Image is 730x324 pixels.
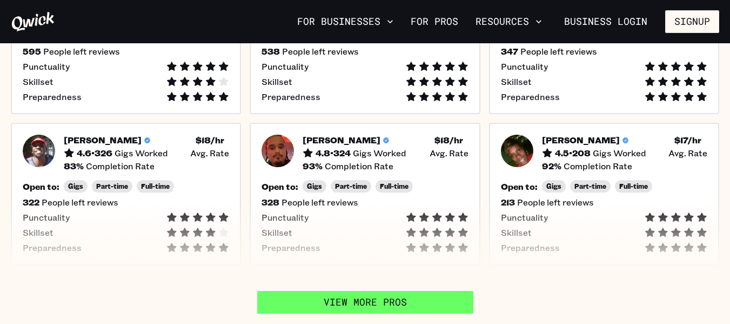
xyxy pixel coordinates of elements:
span: Preparedness [23,91,82,102]
h5: $ 17 /hr [674,135,701,146]
span: People left reviews [43,46,120,57]
img: Pro headshot [23,135,55,167]
img: Pro headshot [501,135,533,167]
h5: Open to: [501,181,538,192]
h5: 213 [501,197,515,208]
span: Preparedness [501,242,560,253]
h5: Open to: [262,181,298,192]
span: Skillset [23,76,53,87]
span: People left reviews [517,197,594,208]
span: Skillset [262,227,292,238]
span: Avg. Rate [668,148,707,158]
span: Preparedness [501,91,560,102]
span: Avg. Rate [190,148,229,158]
span: Punctuality [262,61,309,72]
h5: 328 [262,197,279,208]
span: People left reviews [520,46,597,57]
button: Resources [471,12,546,31]
a: Business Login [555,10,657,33]
button: Pro headshot[PERSON_NAME]4.5•208Gigs Worked$17/hr Avg. Rate92%Completion RateOpen to:GigsPart-tim... [489,123,719,265]
span: People left reviews [282,197,358,208]
span: Gigs Worked [593,148,646,158]
span: Completion Rate [86,161,155,171]
span: Punctuality [23,61,70,72]
button: Signup [665,10,719,33]
span: Preparedness [262,242,320,253]
button: For Businesses [293,12,398,31]
img: Pro headshot [262,135,294,167]
h5: 92 % [542,161,561,171]
span: Punctuality [23,212,70,223]
h5: $ 18 /hr [196,135,224,146]
span: Punctuality [262,212,309,223]
span: Avg. Rate [430,148,468,158]
h5: [PERSON_NAME] [542,135,620,146]
button: Pro headshot[PERSON_NAME]4.8•324Gigs Worked$18/hr Avg. Rate93%Completion RateOpen to:GigsPart-tim... [250,123,480,265]
span: Preparedness [23,242,82,253]
span: Completion Rate [564,161,632,171]
h5: 4.6 • 326 [77,148,112,158]
span: Full-time [141,182,170,190]
a: For Pros [406,12,463,31]
span: Skillset [262,76,292,87]
span: Punctuality [501,212,548,223]
span: Gigs Worked [353,148,406,158]
span: Part-time [574,182,606,190]
span: Full-time [380,182,408,190]
span: Punctuality [501,61,548,72]
h5: 83 % [64,161,84,171]
h5: 595 [23,46,41,57]
span: People left reviews [42,197,118,208]
h5: 538 [262,46,280,57]
span: People left reviews [282,46,359,57]
span: Skillset [501,227,532,238]
span: Full-time [619,182,648,190]
span: Part-time [335,182,367,190]
span: Preparedness [262,91,320,102]
h5: [PERSON_NAME] [64,135,142,146]
h5: 347 [501,46,518,57]
span: Part-time [96,182,128,190]
span: Gigs [546,182,561,190]
h5: 93 % [303,161,323,171]
h5: 322 [23,197,39,208]
h5: 4.8 • 324 [316,148,351,158]
h5: [PERSON_NAME] [303,135,380,146]
button: Pro headshot[PERSON_NAME]4.6•326Gigs Worked$18/hr Avg. Rate83%Completion RateOpen to:GigsPart-tim... [11,123,241,265]
span: Gigs [307,182,322,190]
h5: Open to: [23,181,59,192]
a: View More Pros [257,291,473,314]
span: Gigs Worked [115,148,168,158]
h5: $ 18 /hr [434,135,463,146]
span: Skillset [501,76,532,87]
span: Gigs [68,182,83,190]
span: Skillset [23,227,53,238]
h5: 4.5 • 208 [555,148,591,158]
span: Completion Rate [325,161,393,171]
